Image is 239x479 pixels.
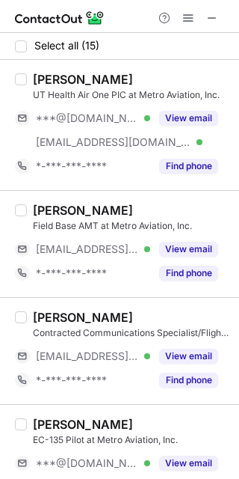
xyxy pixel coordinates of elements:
[159,111,218,126] button: Reveal Button
[36,350,139,363] span: [EMAIL_ADDRESS][DOMAIN_NAME]
[33,417,133,432] div: [PERSON_NAME]
[36,135,191,149] span: [EMAIL_ADDRESS][DOMAIN_NAME]
[159,242,218,257] button: Reveal Button
[15,9,105,27] img: ContactOut v5.3.10
[159,266,218,281] button: Reveal Button
[33,72,133,87] div: [PERSON_NAME]
[159,456,218,471] button: Reveal Button
[33,88,230,102] div: UT Health Air One PIC at Metro Aviation, Inc.
[33,310,133,325] div: [PERSON_NAME]
[159,159,218,174] button: Reveal Button
[36,112,139,125] span: ***@[DOMAIN_NAME]
[33,326,230,340] div: Contracted Communications Specialist/Flight Coordinator at Metro Aviation, Inc.
[159,373,218,388] button: Reveal Button
[159,349,218,364] button: Reveal Button
[34,40,99,52] span: Select all (15)
[33,433,230,447] div: EC-135 Pilot at Metro Aviation, Inc.
[33,203,133,218] div: [PERSON_NAME]
[33,219,230,233] div: Field Base AMT at Metro Aviation, Inc.
[36,457,139,470] span: ***@[DOMAIN_NAME]
[36,242,139,256] span: [EMAIL_ADDRESS][DOMAIN_NAME]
